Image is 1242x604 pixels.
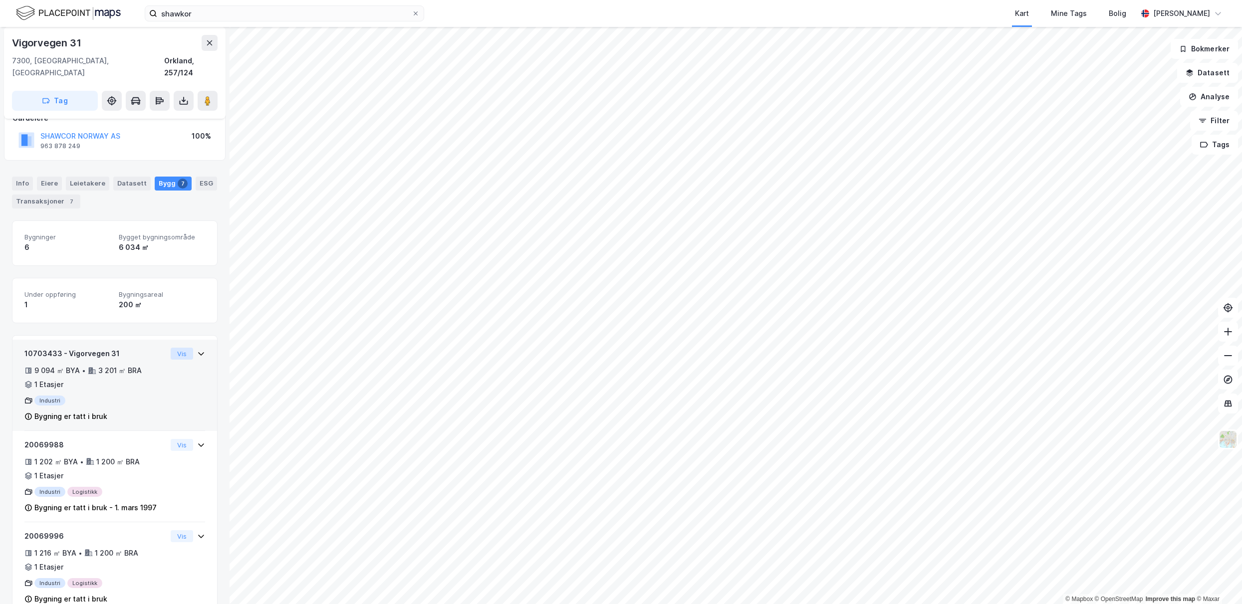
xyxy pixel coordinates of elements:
a: OpenStreetMap [1095,596,1143,603]
button: Analyse [1180,87,1238,107]
div: 1 216 ㎡ BYA [34,547,76,559]
div: Bolig [1109,7,1126,19]
div: 1 Etasjer [34,379,63,391]
button: Tags [1192,135,1238,155]
button: Vis [171,439,193,451]
button: Tag [12,91,98,111]
div: Bygning er tatt i bruk [34,410,107,422]
button: Vis [171,348,193,360]
div: 20069996 [24,530,167,542]
div: Kontrollprogram for chat [1192,556,1242,604]
div: 6 034 ㎡ [119,241,205,253]
div: ESG [196,177,217,191]
div: 20069988 [24,439,167,451]
div: Vigorvegen 31 [12,35,83,51]
div: 9 094 ㎡ BYA [34,365,80,377]
span: Bygninger [24,233,111,241]
div: 1 202 ㎡ BYA [34,456,78,468]
div: 100% [192,130,211,142]
div: Kart [1015,7,1029,19]
span: Bygningsareal [119,290,205,299]
img: Z [1219,430,1238,449]
div: Transaksjoner [12,195,80,208]
div: 1 [24,299,111,311]
div: • [78,549,82,557]
div: 3 201 ㎡ BRA [98,365,142,377]
iframe: Chat Widget [1192,556,1242,604]
div: 1 Etasjer [34,470,63,482]
div: 7 [66,197,76,206]
div: Info [12,177,33,191]
div: Mine Tags [1051,7,1087,19]
div: Eiere [37,177,62,191]
div: 1 200 ㎡ BRA [96,456,140,468]
div: [PERSON_NAME] [1153,7,1210,19]
div: 963 878 249 [40,142,80,150]
div: 7300, [GEOGRAPHIC_DATA], [GEOGRAPHIC_DATA] [12,55,164,79]
div: Bygning er tatt i bruk - 1. mars 1997 [34,502,157,514]
div: 7 [178,179,188,189]
span: Bygget bygningsområde [119,233,205,241]
input: Søk på adresse, matrikkel, gårdeiere, leietakere eller personer [157,6,412,21]
button: Filter [1190,111,1238,131]
a: Mapbox [1065,596,1093,603]
img: logo.f888ab2527a4732fd821a326f86c7f29.svg [16,4,121,22]
div: • [82,367,86,375]
button: Datasett [1177,63,1238,83]
button: Bokmerker [1171,39,1238,59]
button: Vis [171,530,193,542]
div: Datasett [113,177,151,191]
div: Bygg [155,177,192,191]
span: Under oppføring [24,290,111,299]
a: Improve this map [1146,596,1195,603]
div: 1 200 ㎡ BRA [95,547,138,559]
div: 10703433 - Vigorvegen 31 [24,348,167,360]
div: Leietakere [66,177,109,191]
div: • [80,458,84,466]
div: 200 ㎡ [119,299,205,311]
div: 1 Etasjer [34,561,63,573]
div: Orkland, 257/124 [164,55,218,79]
div: 6 [24,241,111,253]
